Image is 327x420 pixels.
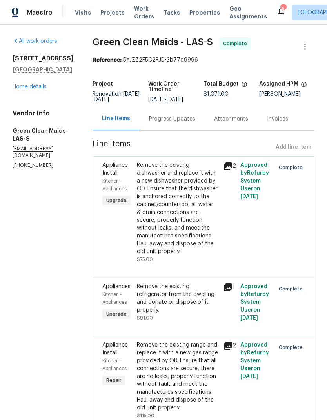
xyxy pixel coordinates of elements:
span: Line Items [93,140,272,155]
a: Home details [13,84,47,89]
div: [PERSON_NAME] [259,91,315,97]
span: The hpm assigned to this work order. [301,81,307,91]
span: Work Orders [134,5,154,20]
span: [DATE] [148,97,165,102]
span: Renovation [93,91,142,102]
h5: Work Order Timeline [148,81,204,92]
div: 5 [280,5,286,13]
span: Kitchen - Appliances [102,179,127,191]
div: 1 [223,283,236,292]
a: All work orders [13,38,57,44]
h5: Assigned HPM [259,81,298,87]
span: Complete [279,343,306,351]
div: 2 [223,161,236,171]
h5: Project [93,81,113,87]
div: Progress Updates [149,115,195,123]
span: Complete [279,285,306,293]
span: Upgrade [103,310,130,318]
span: - [148,97,183,102]
span: Visits [75,9,91,16]
span: Complete [279,164,306,172]
span: Upgrade [103,197,130,205]
div: Remove the existing dishwasher and replace it with a new dishwasher provided by OD. Ensure that t... [137,161,218,256]
span: Kitchen - Appliances [102,358,127,371]
span: Appliance Install [102,163,128,176]
span: $91.00 [137,316,153,320]
span: Green Clean Maids - LAS-S [93,37,213,47]
span: Complete [223,40,250,47]
span: Kitchen - Appliances [102,292,127,305]
span: $75.00 [137,257,153,262]
span: Appliance Install [102,342,128,356]
span: [DATE] [93,97,109,102]
span: $115.00 [137,413,154,418]
span: Approved by Refurby System User on [240,163,269,199]
span: Approved by Refurby System User on [240,342,269,379]
h5: Green Clean Maids - LAS-S [13,127,74,142]
h4: Vendor Info [13,110,74,117]
span: The total cost of line items that have been proposed by Opendoor. This sum includes line items th... [241,81,247,91]
span: Repair [103,376,125,384]
div: Invoices [267,115,288,123]
span: [DATE] [240,315,258,321]
span: [DATE] [240,374,258,379]
span: [DATE] [240,194,258,199]
div: 2 [223,341,236,351]
span: Projects [100,9,125,16]
div: Line Items [102,115,130,122]
div: Remove the existing refrigerator from the dwelling and donate or dispose of it properly. [137,283,218,314]
span: Properties [189,9,220,16]
span: Tasks [163,10,180,15]
div: 5YJZZ2F5C2RJD-3b77d9996 [93,56,314,64]
span: [DATE] [123,91,140,97]
span: Geo Assignments [229,5,267,20]
span: - [93,91,142,102]
span: Approved by Refurby System User on [240,284,269,321]
div: Remove the existing range and replace it with a new gas range provided by OD. Ensure that all con... [137,341,218,412]
b: Reference: [93,57,122,63]
h5: Total Budget [203,81,239,87]
span: $1,071.00 [203,91,229,97]
span: Appliances [102,284,131,289]
span: [DATE] [167,97,183,102]
div: Attachments [214,115,248,123]
span: Maestro [27,9,53,16]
